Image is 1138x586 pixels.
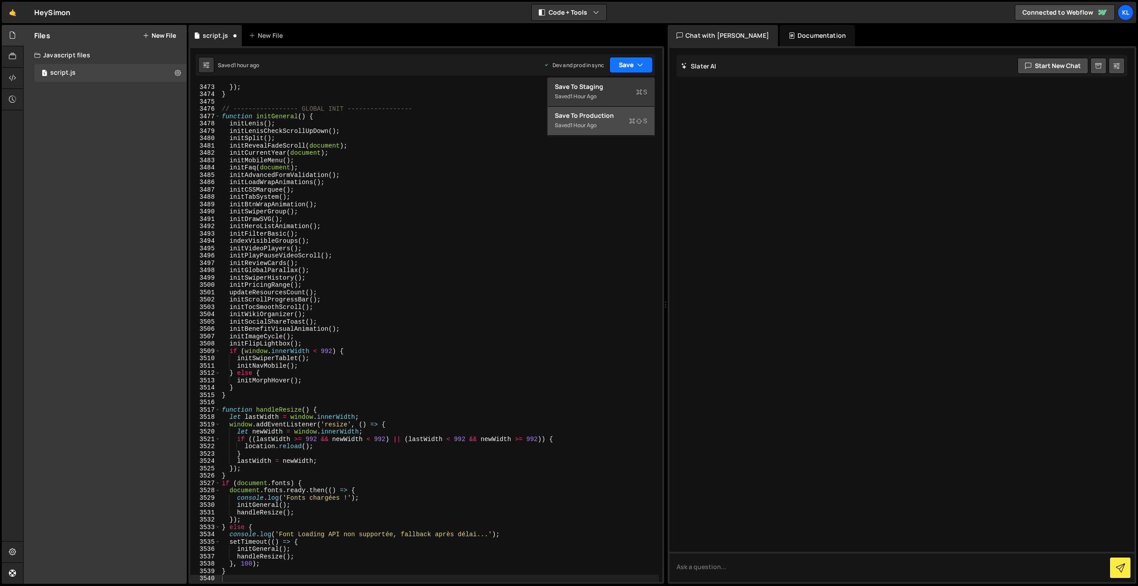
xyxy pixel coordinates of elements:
[190,84,220,91] div: 3473
[190,436,220,443] div: 3521
[190,531,220,538] div: 3534
[190,560,220,568] div: 3538
[190,377,220,385] div: 3513
[249,31,286,40] div: New File
[190,355,220,362] div: 3510
[570,121,597,129] div: 1 hour ago
[190,142,220,150] div: 3481
[190,487,220,494] div: 3528
[547,77,655,136] div: Code + Tools
[234,61,260,69] div: 1 hour ago
[629,116,647,125] span: S
[190,443,220,450] div: 3522
[190,216,220,223] div: 3491
[190,524,220,531] div: 3533
[2,2,24,23] a: 🤙
[555,91,647,102] div: Saved
[190,164,220,172] div: 3484
[190,509,220,517] div: 3531
[190,91,220,98] div: 3474
[1018,58,1088,74] button: Start new chat
[190,575,220,582] div: 3540
[190,472,220,480] div: 3526
[190,348,220,355] div: 3509
[190,179,220,186] div: 3486
[190,480,220,487] div: 3527
[190,421,220,429] div: 3519
[190,369,220,377] div: 3512
[190,230,220,238] div: 3493
[190,318,220,326] div: 3505
[190,568,220,575] div: 3539
[34,31,50,40] h2: Files
[190,362,220,370] div: 3511
[24,46,187,64] div: Javascript files
[190,458,220,465] div: 3524
[1118,4,1134,20] a: Kl
[190,113,220,120] div: 3477
[190,201,220,209] div: 3489
[190,399,220,406] div: 3516
[1015,4,1115,20] a: Connected to Webflow
[34,64,187,82] div: 16083/43150.js
[190,546,220,553] div: 3536
[190,208,220,216] div: 3490
[190,516,220,524] div: 3532
[636,88,647,96] span: S
[190,223,220,230] div: 3492
[780,25,855,46] div: Documentation
[570,92,597,100] div: 1 hour ago
[544,61,604,69] div: Dev and prod in sync
[34,7,70,18] div: HeySimon
[190,502,220,509] div: 3530
[681,62,717,70] h2: Slater AI
[42,70,47,77] span: 1
[190,98,220,106] div: 3475
[555,82,647,91] div: Save to Staging
[190,237,220,245] div: 3494
[190,296,220,304] div: 3502
[548,107,654,136] button: Save to ProductionS Saved1 hour ago
[190,245,220,253] div: 3495
[190,260,220,267] div: 3497
[143,32,176,39] button: New File
[190,333,220,341] div: 3507
[190,105,220,113] div: 3476
[190,135,220,142] div: 3480
[668,25,778,46] div: Chat with [PERSON_NAME]
[190,172,220,179] div: 3485
[555,120,647,131] div: Saved
[190,252,220,260] div: 3496
[190,406,220,414] div: 3517
[50,69,76,77] div: script.js
[190,494,220,502] div: 3529
[190,392,220,399] div: 3515
[532,4,606,20] button: Code + Tools
[190,450,220,458] div: 3523
[190,289,220,297] div: 3501
[190,149,220,157] div: 3482
[548,78,654,107] button: Save to StagingS Saved1 hour ago
[190,465,220,473] div: 3525
[190,340,220,348] div: 3508
[190,120,220,128] div: 3478
[190,384,220,392] div: 3514
[190,186,220,194] div: 3487
[190,281,220,289] div: 3500
[190,128,220,135] div: 3479
[190,428,220,436] div: 3520
[190,311,220,318] div: 3504
[609,57,653,73] button: Save
[190,193,220,201] div: 3488
[190,267,220,274] div: 3498
[190,553,220,561] div: 3537
[190,274,220,282] div: 3499
[190,413,220,421] div: 3518
[218,61,259,69] div: Saved
[190,304,220,311] div: 3503
[190,325,220,333] div: 3506
[190,538,220,546] div: 3535
[190,157,220,165] div: 3483
[555,111,647,120] div: Save to Production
